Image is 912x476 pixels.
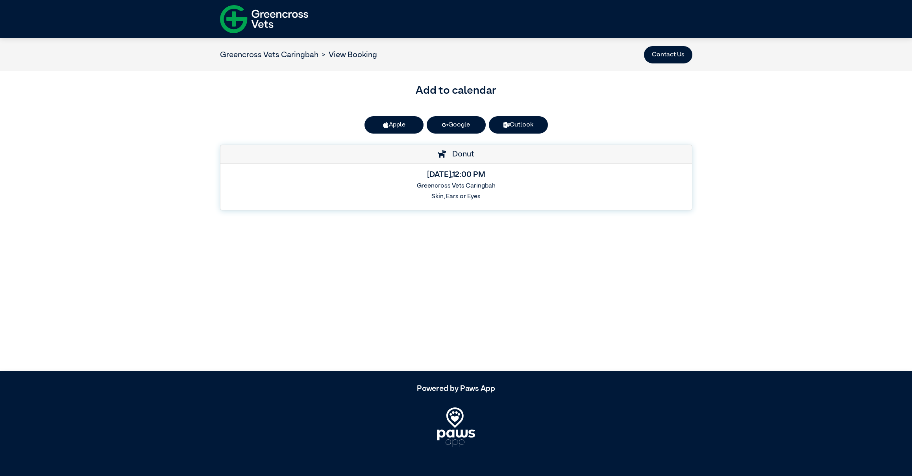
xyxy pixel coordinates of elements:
[220,51,318,59] a: Greencross Vets Caringbah
[220,82,692,99] h3: Add to calendar
[448,150,474,158] span: Donut
[227,170,686,179] h5: [DATE] , 12:00 PM
[427,116,486,134] a: Google
[220,49,377,61] nav: breadcrumb
[227,182,686,190] h6: Greencross Vets Caringbah
[489,116,548,134] a: Outlook
[220,2,308,36] img: f-logo
[364,116,424,134] button: Apple
[220,384,692,393] h5: Powered by Paws App
[644,46,692,63] button: Contact Us
[227,193,686,201] h6: Skin, Ears or Eyes
[318,49,377,61] li: View Booking
[437,407,475,447] img: PawsApp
